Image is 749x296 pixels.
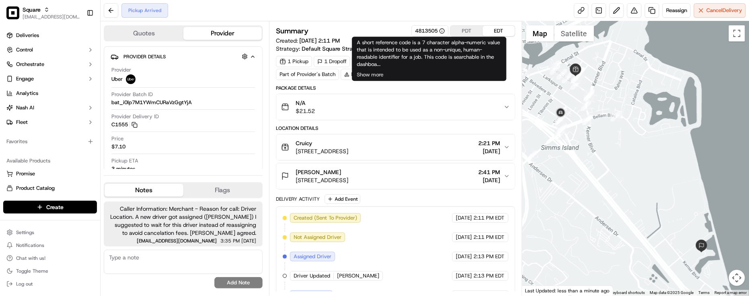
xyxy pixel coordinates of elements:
input: Got a question? Start typing here... [21,52,145,60]
span: Default Square Strategy (dss_eAMXev) [302,45,403,53]
a: 📗Knowledge Base [5,113,65,128]
span: 2:13 PM EDT [474,272,505,280]
span: Control [16,46,33,53]
div: 1 Dropoff [314,56,350,67]
span: Driver Updated [294,272,330,280]
span: Created: [276,37,340,45]
span: Pylon [80,136,97,142]
button: Log out [3,278,97,290]
button: Nash AI [3,101,97,114]
span: Log out [16,281,33,287]
span: Notifications [16,242,44,249]
div: 11 [527,150,537,161]
div: 31 [571,79,581,90]
img: uber-new-logo.jpeg [126,74,136,84]
button: Map camera controls [729,270,745,286]
button: Quotes [105,27,183,40]
span: Provider Batch ID [111,91,153,98]
span: Provider Delivery ID [111,113,159,120]
span: Created (Sent To Provider) [294,214,357,222]
button: Promise [3,167,97,180]
span: [STREET_ADDRESS] [296,176,348,184]
button: Toggle fullscreen view [729,25,745,41]
div: 💻 [68,117,74,124]
button: N/A$21.52 [276,94,515,120]
span: Assigned Driver [294,253,331,260]
span: [PERSON_NAME] [296,168,341,176]
span: Provider Details [123,53,166,60]
span: 2:11 PM EDT [474,214,505,222]
button: [EMAIL_ADDRESS][DOMAIN_NAME] [23,14,80,20]
span: 2:41 PM [479,168,500,176]
span: Knowledge Base [16,117,62,125]
button: Flags [183,184,262,197]
span: Square [23,6,41,14]
div: Start new chat [27,77,132,85]
span: Pickup ETA [111,157,138,164]
button: [PERSON_NAME][STREET_ADDRESS]2:41 PM[DATE] [276,163,515,189]
span: 2:13 PM EDT [474,253,505,260]
span: Provider [111,66,131,74]
img: 1736555255976-a54dd68f-1ca7-489b-9aae-adbdc363a1c4 [8,77,23,91]
a: Deliveries [3,29,97,42]
span: $21.52 [296,107,315,115]
button: EDT [483,26,515,36]
button: Toggle Theme [3,265,97,277]
button: Add Event [325,194,360,204]
span: [DATE] 2:11 PM [299,37,340,44]
button: C1555 [111,121,138,128]
a: Report a map error [714,290,747,295]
span: [DATE] [456,253,472,260]
span: [STREET_ADDRESS] [296,147,348,155]
div: Location Details [276,125,515,132]
button: Create [3,201,97,214]
div: 5 [554,129,565,140]
a: Default Square Strategy (dss_eAMXev) [302,45,409,53]
span: Deliveries [16,32,39,39]
span: [DATE] [456,272,472,280]
div: 30 [520,65,530,76]
button: SquareSquare[EMAIL_ADDRESS][DOMAIN_NAME] [3,3,83,23]
h3: Summary [276,27,309,35]
span: [EMAIL_ADDRESS][DOMAIN_NAME] [137,238,217,243]
span: N/A [296,99,315,107]
span: 2:11 PM EDT [474,234,505,241]
span: $7.10 [111,143,126,150]
span: Caller Information: Merchant - Reason for call: Driver Location. A new driver got assigned ([PERS... [110,205,256,237]
span: Price [111,135,123,142]
a: Powered byPylon [57,136,97,142]
button: PDT [451,26,483,36]
span: [DATE] [456,214,472,222]
span: Analytics [16,90,38,97]
img: Square [6,6,19,19]
span: 2:21 PM [479,139,500,147]
div: 📗 [8,117,14,124]
p: Welcome 👋 [8,32,146,45]
span: Nash AI [16,104,34,111]
span: [DATE] [479,176,500,184]
div: 6 [582,115,593,125]
div: Last Updated: less than a minute ago [522,286,613,296]
div: Dynamic Dispatch Holdout [341,69,419,80]
span: Cancel Delivery [706,7,742,14]
span: 3:35 PM [220,238,240,243]
span: Engage [16,75,34,82]
div: 37 [550,64,560,75]
div: Strategy: [276,45,409,53]
span: Toggle Theme [16,268,48,274]
div: 10 [557,123,567,134]
span: Chat with us! [16,255,45,261]
span: Create [46,203,64,211]
button: Show street map [526,25,554,41]
span: Cruicy [296,139,312,147]
div: 1 Pickup [276,56,312,67]
div: Delivery Activity [276,196,320,202]
div: 7 [549,60,560,71]
div: 28 [584,89,595,100]
span: API Documentation [76,117,129,125]
button: Orchestrate [3,58,97,71]
div: Available Products [3,154,97,167]
span: Map data ©2025 Google [650,290,693,295]
img: Google [524,285,551,296]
